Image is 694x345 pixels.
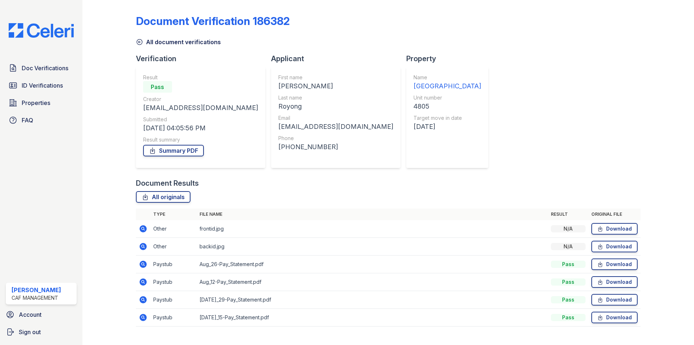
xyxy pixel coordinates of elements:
div: Pass [143,81,172,93]
div: Name [414,74,481,81]
a: All document verifications [136,38,221,46]
a: Sign out [3,325,80,339]
span: FAQ [22,116,33,125]
div: CAF Management [12,294,61,302]
div: 4805 [414,101,481,112]
div: Pass [551,261,586,268]
td: [DATE]_15-Pay_Statement.pdf [197,309,548,327]
div: Applicant [271,54,406,64]
div: N/A [551,225,586,232]
span: Properties [22,98,50,107]
div: Submitted [143,116,258,123]
a: Account [3,307,80,322]
a: Download [591,312,638,323]
div: Result [143,74,258,81]
div: Verification [136,54,271,64]
a: ID Verifications [6,78,77,93]
td: backid.jpg [197,238,548,256]
td: Other [150,220,197,238]
a: Doc Verifications [6,61,77,75]
a: Download [591,241,638,252]
div: Target move in date [414,114,481,122]
a: Summary PDF [143,145,204,156]
div: Document Verification 186382 [136,14,290,28]
div: Property [406,54,494,64]
div: Unit number [414,94,481,101]
a: Download [591,258,638,270]
a: FAQ [6,113,77,127]
td: Paystub [150,291,197,309]
div: Phone [278,135,393,142]
td: Paystub [150,309,197,327]
div: Document Results [136,178,199,188]
div: First name [278,74,393,81]
div: Pass [551,296,586,303]
th: Original file [588,209,641,220]
td: [DATE]_29-Pay_Statement.pdf [197,291,548,309]
td: Other [150,238,197,256]
img: CE_Logo_Blue-a8612792a0a2168367f1c8372b55b34899dd931a85d93a1a3d3e32e68fde9ad4.png [3,23,80,38]
div: Creator [143,96,258,103]
div: Last name [278,94,393,101]
td: Aug_26-Pay_Statement.pdf [197,256,548,273]
div: Pass [551,314,586,321]
div: [PERSON_NAME] [278,81,393,91]
div: [GEOGRAPHIC_DATA] [414,81,481,91]
div: Email [278,114,393,122]
span: ID Verifications [22,81,63,90]
td: Aug_12-Pay_Statement.pdf [197,273,548,291]
div: [DATE] [414,122,481,132]
div: [EMAIL_ADDRESS][DOMAIN_NAME] [143,103,258,113]
a: Name [GEOGRAPHIC_DATA] [414,74,481,91]
div: [DATE] 04:05:56 PM [143,123,258,133]
div: [PHONE_NUMBER] [278,142,393,152]
th: Result [548,209,588,220]
span: Account [19,310,42,319]
div: N/A [551,243,586,250]
div: Result summary [143,136,258,143]
td: Paystub [150,273,197,291]
td: Paystub [150,256,197,273]
a: All originals [136,191,190,203]
div: Pass [551,278,586,286]
div: [EMAIL_ADDRESS][DOMAIN_NAME] [278,122,393,132]
th: File name [197,209,548,220]
a: Download [591,294,638,306]
a: Properties [6,96,77,110]
td: frontid.jpg [197,220,548,238]
div: [PERSON_NAME] [12,286,61,294]
span: Doc Verifications [22,64,68,72]
a: Download [591,276,638,288]
th: Type [150,209,197,220]
a: Download [591,223,638,235]
span: Sign out [19,328,41,336]
div: Royong [278,101,393,112]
